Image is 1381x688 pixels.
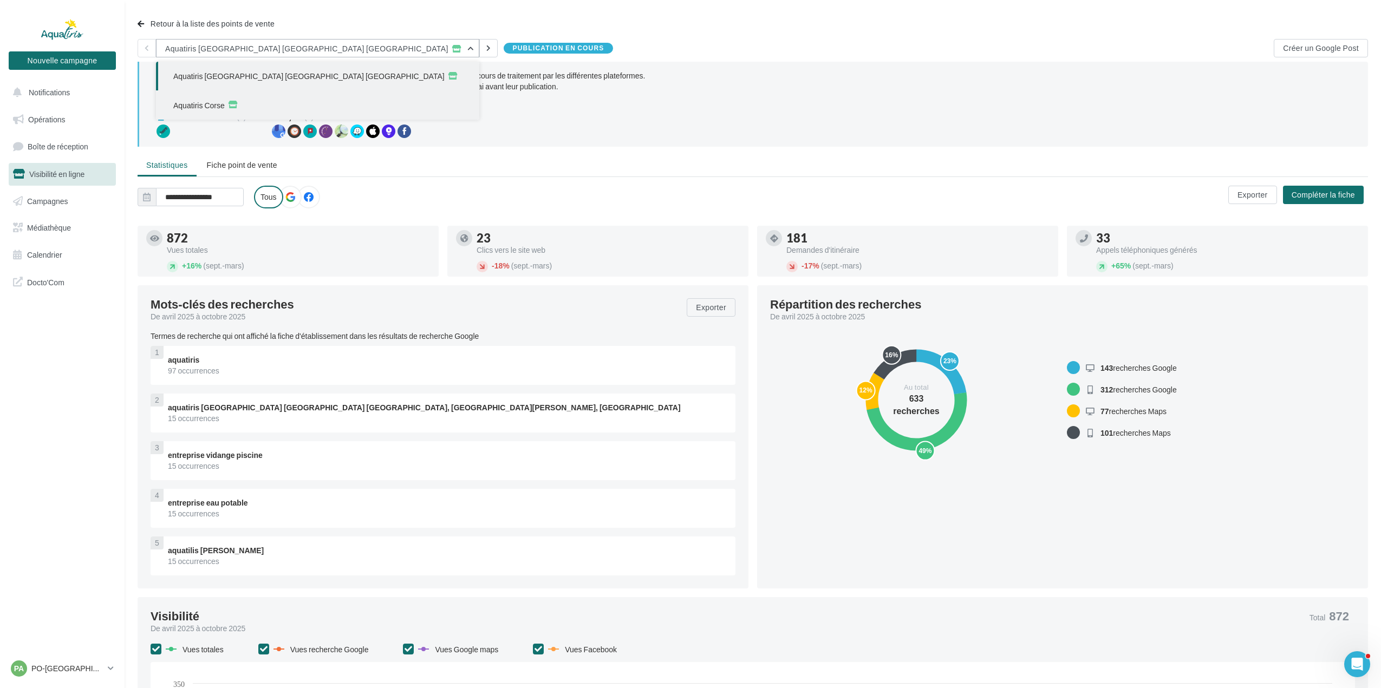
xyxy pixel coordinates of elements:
[28,142,88,151] span: Boîte de réception
[6,271,118,293] a: Docto'Com
[14,663,24,674] span: PA
[1096,246,1359,254] div: Appels téléphoniques générés
[157,70,1351,103] div: Les dernières modifications apportées à votre formulaire ont bien été prises en compte et sont en...
[687,298,735,317] button: Exporter
[477,232,740,244] div: 23
[802,261,819,270] span: 17%
[1100,385,1113,394] span: 312
[173,71,445,82] span: Aquatiris [GEOGRAPHIC_DATA] [GEOGRAPHIC_DATA] [GEOGRAPHIC_DATA]
[1329,610,1349,622] span: 872
[1283,186,1364,204] button: Compléter la fiche
[151,489,164,502] div: 4
[151,394,164,407] div: 2
[27,196,68,205] span: Campagnes
[1096,232,1359,244] div: 33
[6,108,118,131] a: Opérations
[511,261,552,270] span: (sept.-mars)
[182,261,201,270] span: 16%
[1111,261,1116,270] span: +
[151,346,164,359] div: 1
[1100,428,1113,437] span: 101
[151,441,164,454] div: 3
[1274,39,1368,57] button: Créer un Google Post
[151,311,678,322] div: De avril 2025 à octobre 2025
[1310,614,1326,621] span: Total
[786,232,1050,244] div: 181
[168,413,727,424] div: 15 occurrences
[1132,261,1173,270] span: (sept.-mars)
[1279,189,1368,199] a: Compléter la fiche
[477,246,740,254] div: Clics vers le site web
[1100,363,1177,372] span: recherches Google
[492,261,494,270] span: -
[168,556,727,567] div: 15 occurrences
[786,246,1050,254] div: Demandes d'itinéraire
[6,163,118,186] a: Visibilité en ligne
[6,81,114,104] button: Notifications
[770,311,1346,322] div: De avril 2025 à octobre 2025
[1344,651,1370,677] iframe: Intercom live chat
[168,365,727,376] div: 97 occurrences
[168,461,727,471] div: 15 occurrences
[435,645,498,654] span: Vues Google maps
[167,232,430,244] div: 872
[9,658,116,679] a: PA PO-[GEOGRAPHIC_DATA]-HERAULT
[151,19,275,28] span: Retour à la liste des points de vente
[6,135,118,158] a: Boîte de réception
[156,39,479,57] button: Aquatiris [GEOGRAPHIC_DATA] [GEOGRAPHIC_DATA] [GEOGRAPHIC_DATA]
[168,355,727,365] div: aquatiris
[29,169,84,179] span: Visibilité en ligne
[207,160,277,169] span: Fiche point de vente
[27,275,64,289] span: Docto'Com
[151,623,1301,634] div: De avril 2025 à octobre 2025
[138,17,279,30] button: Retour à la liste des points de vente
[1100,363,1113,372] span: 143
[1100,428,1171,437] span: recherches Maps
[168,545,727,556] div: aquatilis [PERSON_NAME]
[151,298,294,310] span: Mots-clés des recherches
[151,331,735,342] p: Termes de recherche qui ont affiché la fiche d'établissement dans les résultats de recherche Google
[182,261,186,270] span: +
[168,450,727,461] div: entreprise vidange piscine
[9,51,116,70] button: Nouvelle campagne
[151,536,164,549] div: 5
[168,497,727,508] div: entreprise eau potable
[565,645,617,654] span: Vues Facebook
[28,115,65,124] span: Opérations
[168,402,727,413] div: aquatiris [GEOGRAPHIC_DATA] [GEOGRAPHIC_DATA] [GEOGRAPHIC_DATA], [GEOGRAPHIC_DATA][PERSON_NAME], ...
[6,217,118,239] a: Médiathèque
[27,223,71,232] span: Médiathèque
[821,261,862,270] span: (sept.-mars)
[290,645,369,654] span: Vues recherche Google
[183,645,224,654] span: Vues totales
[492,261,510,270] span: 18%
[1100,407,1167,416] span: recherches Maps
[203,261,244,270] span: (sept.-mars)
[151,610,199,622] div: Visibilité
[6,244,118,266] a: Calendrier
[31,663,103,674] p: PO-[GEOGRAPHIC_DATA]-HERAULT
[168,508,727,519] div: 15 occurrences
[1111,261,1131,270] span: 65%
[167,246,430,254] div: Vues totales
[1100,407,1109,416] span: 77
[165,44,448,53] div: Aquatiris [GEOGRAPHIC_DATA] [GEOGRAPHIC_DATA] [GEOGRAPHIC_DATA]
[6,190,118,213] a: Campagnes
[173,100,225,111] span: Aquatiris Corse
[27,250,62,259] span: Calendrier
[1100,385,1177,394] span: recherches Google
[504,43,613,54] div: Publication en cours
[254,186,283,208] label: Tous
[802,261,804,270] span: -
[770,298,921,310] div: Répartition des recherches
[29,88,70,97] span: Notifications
[1228,186,1277,204] button: Exporter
